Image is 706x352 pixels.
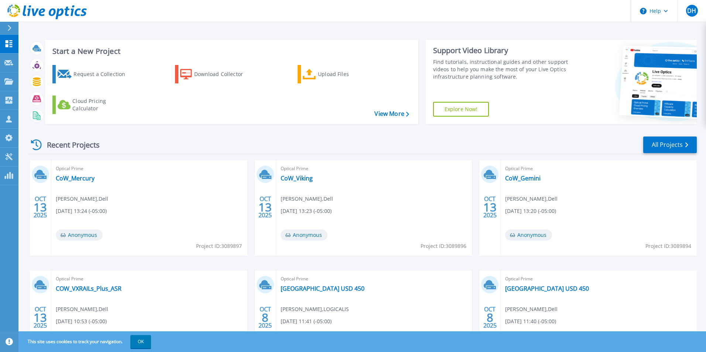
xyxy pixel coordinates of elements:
[28,136,110,154] div: Recent Projects
[281,165,468,173] span: Optical Prime
[645,242,691,250] span: Project ID: 3089894
[262,314,268,321] span: 8
[505,275,692,283] span: Optical Prime
[258,194,272,221] div: OCT 2025
[56,305,108,313] span: [PERSON_NAME] , Dell
[505,317,556,325] span: [DATE] 11:40 (-05:00)
[52,65,135,83] a: Request a Collection
[505,195,558,203] span: [PERSON_NAME] , Dell
[130,335,151,348] button: OK
[72,97,131,112] div: Cloud Pricing Calculator
[56,317,107,325] span: [DATE] 10:53 (-05:00)
[56,275,243,283] span: Optical Prime
[258,204,272,210] span: 13
[34,314,47,321] span: 13
[34,204,47,210] span: 13
[194,67,253,82] div: Download Collector
[643,137,697,153] a: All Projects
[281,275,468,283] span: Optical Prime
[281,317,332,325] span: [DATE] 11:41 (-05:00)
[433,46,571,55] div: Support Video Library
[505,305,558,313] span: [PERSON_NAME] , Dell
[487,314,493,321] span: 8
[52,47,409,55] h3: Start a New Project
[56,175,95,182] a: CoW_Mercury
[258,304,272,331] div: OCT 2025
[298,65,380,83] a: Upload Files
[687,8,696,14] span: DH
[20,335,151,348] span: This site uses cookies to track your navigation.
[374,110,409,117] a: View More
[505,175,541,182] a: CoW_Gemini
[56,207,107,215] span: [DATE] 13:24 (-05:00)
[33,194,47,221] div: OCT 2025
[175,65,257,83] a: Download Collector
[281,195,333,203] span: [PERSON_NAME] , Dell
[196,242,242,250] span: Project ID: 3089897
[281,175,313,182] a: CoW_Viking
[52,96,135,114] a: Cloud Pricing Calculator
[56,230,103,241] span: Anonymous
[505,285,589,292] a: [GEOGRAPHIC_DATA] USD 450
[421,242,466,250] span: Project ID: 3089896
[505,165,692,173] span: Optical Prime
[483,194,497,221] div: OCT 2025
[433,58,571,80] div: Find tutorials, instructional guides and other support videos to help you make the most of your L...
[281,230,328,241] span: Anonymous
[505,230,552,241] span: Anonymous
[318,67,377,82] div: Upload Files
[281,207,332,215] span: [DATE] 13:23 (-05:00)
[73,67,133,82] div: Request a Collection
[56,165,243,173] span: Optical Prime
[505,207,556,215] span: [DATE] 13:20 (-05:00)
[281,285,364,292] a: [GEOGRAPHIC_DATA] USD 450
[33,304,47,331] div: OCT 2025
[56,195,108,203] span: [PERSON_NAME] , Dell
[281,305,349,313] span: [PERSON_NAME] , LOGICALIS
[56,285,121,292] a: COW_VXRAILs_Plus_ASR
[483,304,497,331] div: OCT 2025
[483,204,497,210] span: 13
[433,102,489,117] a: Explore Now!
